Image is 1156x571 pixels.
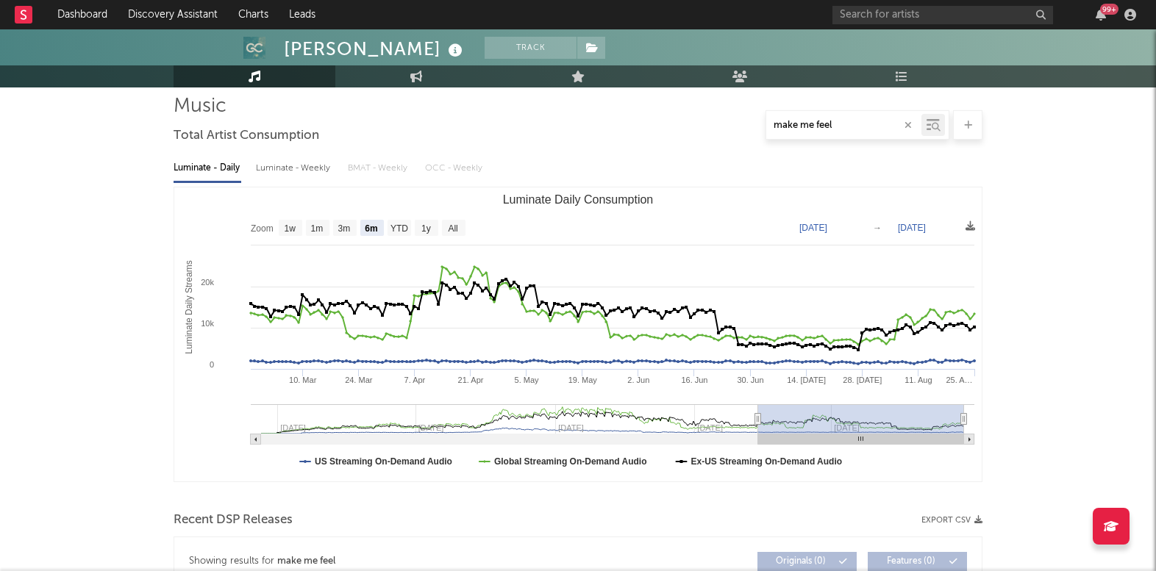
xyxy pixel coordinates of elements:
[799,223,827,233] text: [DATE]
[494,456,647,467] text: Global Streaming On-Demand Audio
[946,376,972,384] text: 25. A…
[843,376,882,384] text: 28. [DATE]
[766,120,921,132] input: Search by song name or URL
[311,223,324,234] text: 1m
[681,376,707,384] text: 16. Jun
[345,376,373,384] text: 24. Mar
[285,223,296,234] text: 1w
[184,260,194,353] text: Luminate Daily Streams
[1100,4,1118,15] div: 99 +
[448,223,457,234] text: All
[174,187,982,481] svg: Luminate Daily Consumption
[315,456,452,467] text: US Streaming On-Demand Audio
[757,552,857,571] button: Originals(0)
[174,98,226,115] span: Music
[174,511,293,529] span: Recent DSP Releases
[738,376,764,384] text: 30. Jun
[174,156,241,181] div: Luminate - Daily
[485,37,577,59] button: Track
[691,456,843,467] text: Ex-US Streaming On-Demand Audio
[898,223,926,233] text: [DATE]
[289,376,317,384] text: 10. Mar
[201,278,214,287] text: 20k
[568,376,598,384] text: 19. May
[277,553,335,570] div: make me feel
[256,156,333,181] div: Luminate - Weekly
[458,376,484,384] text: 21. Apr
[404,376,426,384] text: 7. Apr
[627,376,649,384] text: 2. Jun
[365,223,377,234] text: 6m
[338,223,351,234] text: 3m
[421,223,431,234] text: 1y
[921,516,982,525] button: Export CSV
[515,376,540,384] text: 5. May
[210,360,214,369] text: 0
[201,319,214,328] text: 10k
[189,552,578,571] div: Showing results for
[868,552,967,571] button: Features(0)
[873,223,882,233] text: →
[905,376,932,384] text: 11. Aug
[832,6,1053,24] input: Search for artists
[1096,9,1106,21] button: 99+
[503,193,654,206] text: Luminate Daily Consumption
[251,223,274,234] text: Zoom
[390,223,408,234] text: YTD
[767,557,835,566] span: Originals ( 0 )
[787,376,826,384] text: 14. [DATE]
[284,37,466,61] div: [PERSON_NAME]
[877,557,945,566] span: Features ( 0 )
